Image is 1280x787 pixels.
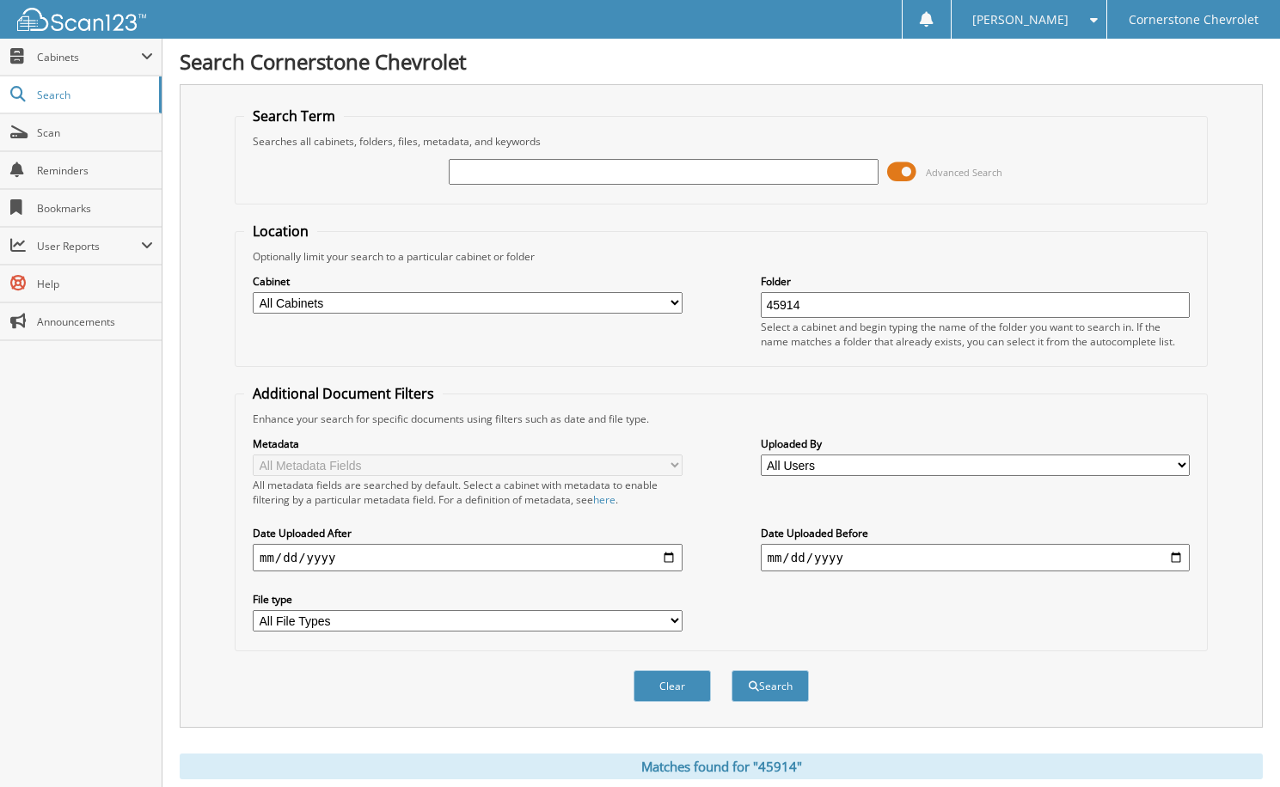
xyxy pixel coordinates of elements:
iframe: Chat Widget [1194,705,1280,787]
legend: Location [244,222,317,241]
span: Search [37,88,150,102]
span: Cornerstone Chevrolet [1129,15,1259,25]
a: here [593,492,616,507]
input: start [253,544,683,571]
span: Announcements [37,314,153,329]
span: User Reports [37,239,141,253]
input: end [761,544,1191,571]
span: Cabinets [37,50,141,64]
img: scan123-logo-white.svg [17,8,146,31]
button: Clear [634,670,711,702]
label: Date Uploaded After [253,526,683,540]
legend: Additional Document Filters [244,384,443,403]
legend: Search Term [244,107,344,125]
div: Enhance your search for specific documents using filters such as date and file type. [244,412,1198,426]
label: Metadata [253,436,683,451]
div: Searches all cabinets, folders, files, metadata, and keywords [244,134,1198,149]
div: Optionally limit your search to a particular cabinet or folder [244,249,1198,264]
span: Reminders [37,163,153,178]
span: Advanced Search [926,166,1002,179]
span: Help [37,277,153,291]
label: Date Uploaded Before [761,526,1191,540]
h1: Search Cornerstone Chevrolet [180,47,1263,76]
span: Bookmarks [37,201,153,216]
div: Select a cabinet and begin typing the name of the folder you want to search in. If the name match... [761,320,1191,349]
label: Cabinet [253,274,683,289]
label: Folder [761,274,1191,289]
span: [PERSON_NAME] [972,15,1069,25]
div: All metadata fields are searched by default. Select a cabinet with metadata to enable filtering b... [253,478,683,507]
label: Uploaded By [761,436,1191,451]
label: File type [253,592,683,607]
span: Scan [37,125,153,140]
div: Matches found for "45914" [180,753,1263,779]
button: Search [732,670,809,702]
